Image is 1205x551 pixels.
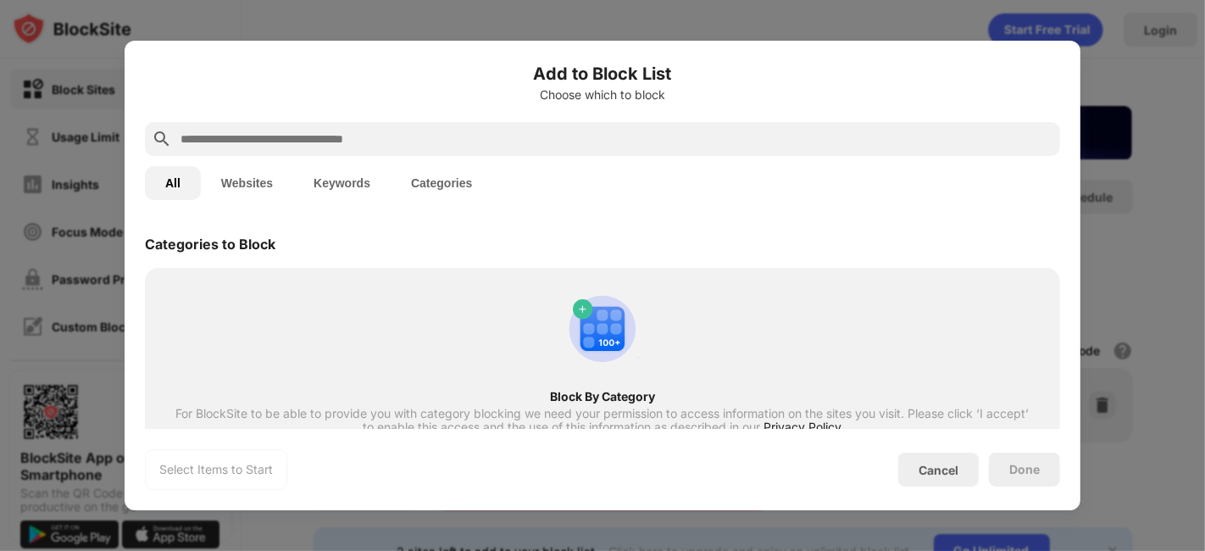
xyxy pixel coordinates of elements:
button: Categories [391,166,492,200]
button: All [145,166,201,200]
div: Select Items to Start [159,461,273,478]
img: category-add.svg [562,288,643,370]
button: Keywords [293,166,391,200]
div: For BlockSite to be able to provide you with category blocking we need your permission to access ... [175,407,1030,434]
div: Choose which to block [145,88,1060,102]
img: search.svg [152,129,172,149]
div: Block By Category [175,390,1030,404]
button: Websites [201,166,293,200]
div: Cancel [919,463,958,477]
div: Done [1009,463,1040,476]
span: Privacy Policy [764,420,842,434]
div: Categories to Block [145,236,275,253]
h6: Add to Block List [145,61,1060,86]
